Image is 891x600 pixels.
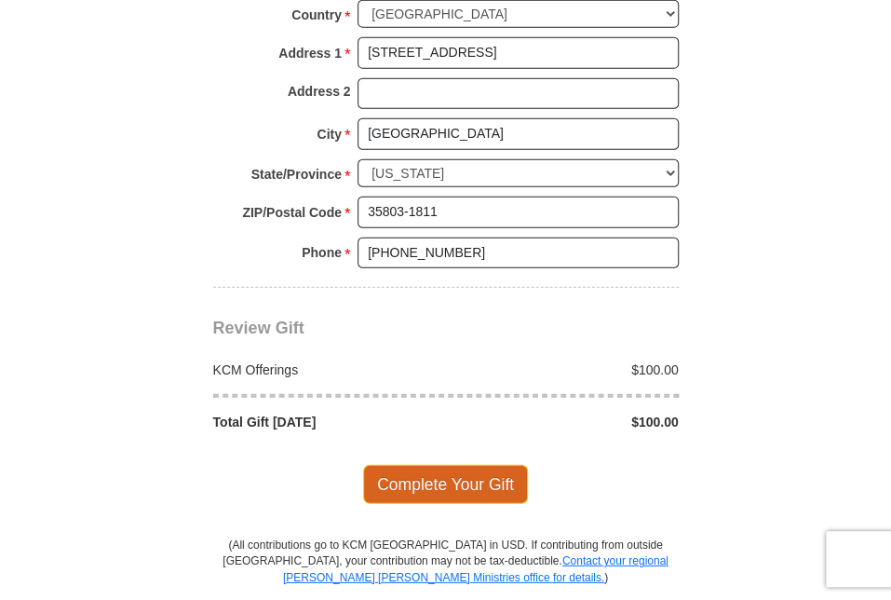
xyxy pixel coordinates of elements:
[203,361,446,379] div: KCM Offerings
[291,2,342,28] strong: Country
[251,161,342,187] strong: State/Province
[213,319,304,337] span: Review Gift
[446,413,689,431] div: $100.00
[302,239,342,266] strong: Phone
[283,554,668,583] a: Contact your regional [PERSON_NAME] [PERSON_NAME] Ministries office for details.
[278,40,342,66] strong: Address 1
[317,121,341,147] strong: City
[203,413,446,431] div: Total Gift [DATE]
[446,361,689,379] div: $100.00
[363,465,528,504] span: Complete Your Gift
[242,199,342,225] strong: ZIP/Postal Code
[288,78,351,104] strong: Address 2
